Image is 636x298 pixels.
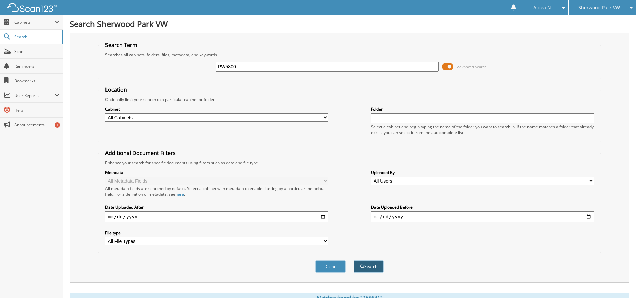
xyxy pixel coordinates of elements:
[14,122,59,128] span: Announcements
[14,107,59,113] span: Help
[14,63,59,69] span: Reminders
[105,170,328,175] label: Metadata
[371,204,594,210] label: Date Uploaded Before
[14,49,59,54] span: Scan
[175,191,184,197] a: here
[102,160,597,166] div: Enhance your search for specific documents using filters such as date and file type.
[315,260,346,273] button: Clear
[371,170,594,175] label: Uploaded By
[102,97,597,102] div: Optionally limit your search to a particular cabinet or folder
[105,186,328,197] div: All metadata fields are searched by default. Select a cabinet with metadata to enable filtering b...
[354,260,384,273] button: Search
[14,19,55,25] span: Cabinets
[102,149,179,157] legend: Additional Document Filters
[102,86,130,93] legend: Location
[578,6,620,10] span: Sherwood Park VW
[105,204,328,210] label: Date Uploaded After
[102,52,597,58] div: Searches all cabinets, folders, files, metadata, and keywords
[105,230,328,236] label: File type
[105,106,328,112] label: Cabinet
[457,64,487,69] span: Advanced Search
[14,93,55,98] span: User Reports
[14,34,58,40] span: Search
[7,3,57,12] img: scan123-logo-white.svg
[533,6,552,10] span: Aldea N.
[371,211,594,222] input: end
[371,124,594,135] div: Select a cabinet and begin typing the name of the folder you want to search in. If the name match...
[102,41,141,49] legend: Search Term
[55,122,60,128] div: 1
[70,18,629,29] h1: Search Sherwood Park VW
[105,211,328,222] input: start
[371,106,594,112] label: Folder
[14,78,59,84] span: Bookmarks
